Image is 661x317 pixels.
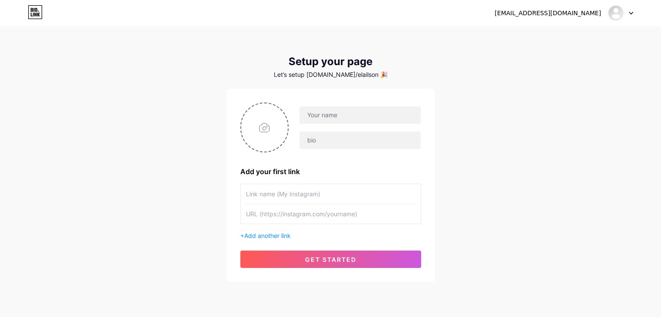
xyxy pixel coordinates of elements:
input: URL (https://instagram.com/yourname) [246,204,415,224]
img: Elailson Mendes [608,5,624,21]
button: get started [240,251,421,268]
div: + [240,231,421,240]
div: Add your first link [240,166,421,177]
span: Add another link [244,232,291,239]
input: Link name (My Instagram) [246,184,415,204]
div: Let’s setup [DOMAIN_NAME]/elailson 🎉 [226,71,435,78]
span: get started [305,256,356,263]
input: bio [299,132,420,149]
div: Setup your page [226,56,435,68]
input: Your name [299,106,420,124]
div: [EMAIL_ADDRESS][DOMAIN_NAME] [495,9,601,18]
